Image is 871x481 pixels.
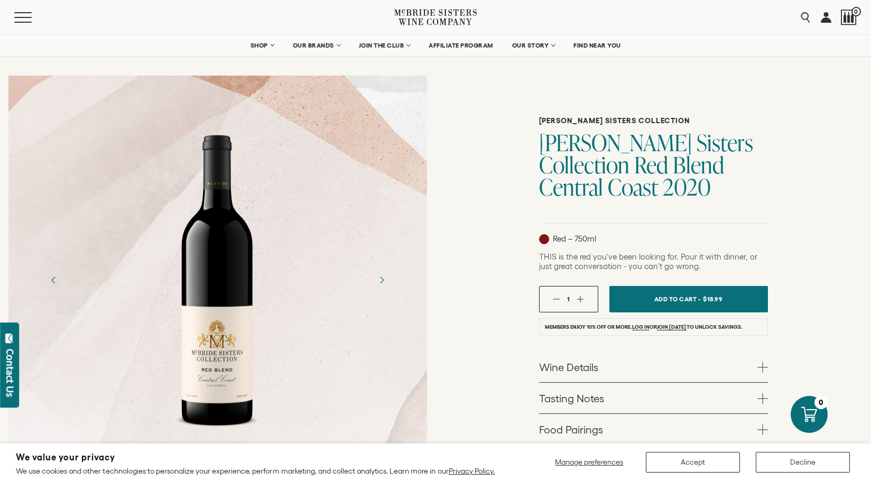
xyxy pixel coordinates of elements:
[244,35,281,56] a: SHOP
[555,458,623,466] span: Manage preferences
[359,42,404,49] span: JOIN THE CLUB
[539,383,768,413] a: Tasting Notes
[539,234,596,244] p: Red – 750ml
[756,452,850,473] button: Decline
[16,453,495,462] h2: We value your privacy
[657,324,686,330] a: join [DATE]
[567,35,628,56] a: FIND NEAR YOU
[539,132,768,198] h1: [PERSON_NAME] Sisters Collection Red Blend Central Coast 2020
[293,42,334,49] span: OUR BRANDS
[40,266,68,294] button: Previous
[251,42,268,49] span: SHOP
[16,466,495,476] p: We use cookies and other technologies to personalize your experience, perform marketing, and coll...
[703,291,722,307] span: $18.99
[539,318,768,336] li: Members enjoy 10% off or more. or to unlock savings.
[352,35,417,56] a: JOIN THE CLUB
[368,266,395,294] button: Next
[654,291,701,307] span: Add To Cart -
[422,35,500,56] a: AFFILIATE PROGRAM
[512,42,549,49] span: OUR STORY
[567,295,570,302] span: 1
[539,351,768,382] a: Wine Details
[429,42,493,49] span: AFFILIATE PROGRAM
[539,252,757,271] span: THIS is the red you've been looking for. Pour it with dinner, or just great conversation - you ca...
[14,12,52,23] button: Mobile Menu Trigger
[573,42,621,49] span: FIND NEAR YOU
[646,452,740,473] button: Accept
[814,396,828,409] div: 0
[505,35,562,56] a: OUR STORY
[286,35,347,56] a: OUR BRANDS
[632,324,650,330] a: Log in
[549,452,630,473] button: Manage preferences
[851,7,861,16] span: 0
[449,467,495,475] a: Privacy Policy.
[539,116,768,125] h6: [PERSON_NAME] Sisters Collection
[609,286,768,312] button: Add To Cart - $18.99
[539,414,768,445] a: Food Pairings
[5,349,15,397] div: Contact Us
